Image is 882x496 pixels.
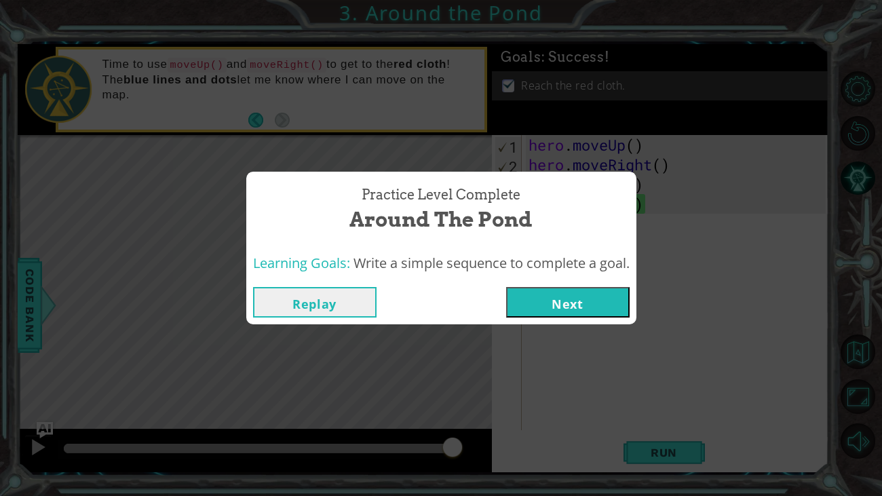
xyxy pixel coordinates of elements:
span: Practice Level Complete [362,185,520,205]
span: Around the Pond [349,205,533,234]
button: Next [506,287,630,318]
span: Learning Goals: [253,254,350,272]
span: Write a simple sequence to complete a goal. [353,254,630,272]
button: Replay [253,287,377,318]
